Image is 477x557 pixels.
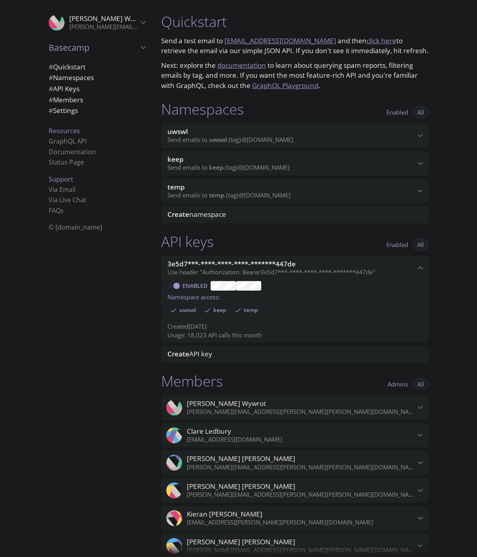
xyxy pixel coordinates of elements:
[167,210,189,219] span: Create
[161,450,429,475] div: Ian Scrivens
[167,136,293,144] span: Send emails to . {tag} @[DOMAIN_NAME]
[69,23,138,31] p: [PERSON_NAME][EMAIL_ADDRESS][PERSON_NAME][PERSON_NAME][DOMAIN_NAME]
[161,423,429,448] div: Clare Ledbury
[187,463,415,471] p: [PERSON_NAME][EMAIL_ADDRESS][PERSON_NAME][PERSON_NAME][DOMAIN_NAME]
[161,346,429,362] div: Create API Key
[412,378,429,390] button: All
[49,95,53,104] span: #
[49,175,73,184] span: Support
[167,182,185,191] span: temp
[161,478,429,503] div: Richard Rodriguez
[209,136,227,144] span: uwswl
[49,62,86,71] span: Quickstart
[161,395,429,420] div: Krzysztof Wywrot
[187,454,295,463] span: [PERSON_NAME] [PERSON_NAME]
[161,123,429,148] div: uwswl namespace
[42,105,152,116] div: Team Settings
[49,84,53,93] span: #
[167,291,220,302] label: Namespace access:
[49,95,83,104] span: Members
[69,14,148,23] span: [PERSON_NAME] Wywrot
[161,206,429,223] div: Create namespace
[412,106,429,118] button: All
[49,126,80,135] span: Resources
[412,239,429,251] button: All
[161,60,429,91] p: Next: explore the to learn about querying spam reports, filtering emails by tag, and more. If you...
[175,306,201,314] span: uwswl
[161,372,223,390] h1: Members
[49,206,64,215] a: FAQ
[161,36,429,56] p: Send a test email to and then to retrieve the email via our simple JSON API. If you don't see it ...
[224,36,336,45] a: [EMAIL_ADDRESS][DOMAIN_NAME]
[161,151,429,176] div: keep namespace
[42,37,152,58] div: Basecamp
[161,506,429,530] div: Kieran Brinkley
[187,427,231,436] span: Clare Ledbury
[167,331,422,339] p: Usage: 18,023 API calls this month
[161,13,429,31] h1: Quickstart
[49,137,87,145] a: GraphQL API
[49,158,84,167] a: Status Page
[209,163,223,171] span: keep
[49,147,96,156] a: Documentation
[42,83,152,94] div: API Keys
[217,61,266,70] a: documentation
[49,106,53,115] span: #
[167,322,422,331] p: Created [DATE]
[49,73,94,82] span: Namespaces
[233,304,263,317] div: temp
[167,349,189,358] span: Create
[202,304,231,317] div: keep
[167,155,184,164] span: keep
[383,378,413,390] button: Admins
[49,62,53,71] span: #
[167,191,291,199] span: Send emails to . {tag} @[DOMAIN_NAME]
[187,510,262,519] span: Kieran [PERSON_NAME]
[61,206,64,215] span: s
[49,185,76,194] a: Via Email
[49,195,86,204] a: Via Live Chat
[187,538,295,546] span: [PERSON_NAME] [PERSON_NAME]
[382,106,413,118] button: Enabled
[252,81,318,90] a: GraphQL Playground
[161,100,244,118] h1: Namespaces
[42,72,152,83] div: Namespaces
[168,304,201,317] div: uwswl
[42,61,152,73] div: Quickstart
[167,349,212,358] span: API key
[161,179,429,203] div: temp namespace
[49,84,80,93] span: API Keys
[49,42,138,53] span: Basecamp
[49,223,102,232] span: © [DOMAIN_NAME]
[187,436,415,444] p: [EMAIL_ADDRESS][DOMAIN_NAME]
[167,210,226,219] span: namespace
[167,163,290,171] span: Send emails to . {tag} @[DOMAIN_NAME]
[161,233,214,251] h1: API keys
[187,482,295,491] span: [PERSON_NAME] [PERSON_NAME]
[187,408,415,416] p: [PERSON_NAME][EMAIL_ADDRESS][PERSON_NAME][PERSON_NAME][DOMAIN_NAME]
[187,399,266,408] span: [PERSON_NAME] Wywrot
[367,36,396,45] a: click here
[187,491,415,499] p: [PERSON_NAME][EMAIL_ADDRESS][PERSON_NAME][PERSON_NAME][DOMAIN_NAME]
[239,306,263,314] span: temp
[187,519,415,526] p: [EMAIL_ADDRESS][PERSON_NAME][PERSON_NAME][DOMAIN_NAME]
[42,94,152,105] div: Members
[209,191,224,199] span: temp
[49,106,78,115] span: Settings
[181,282,211,289] a: Enabled
[167,127,188,136] span: uwswl
[42,10,152,36] div: Krzysztof Wywrot
[209,306,231,314] span: keep
[49,73,53,82] span: #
